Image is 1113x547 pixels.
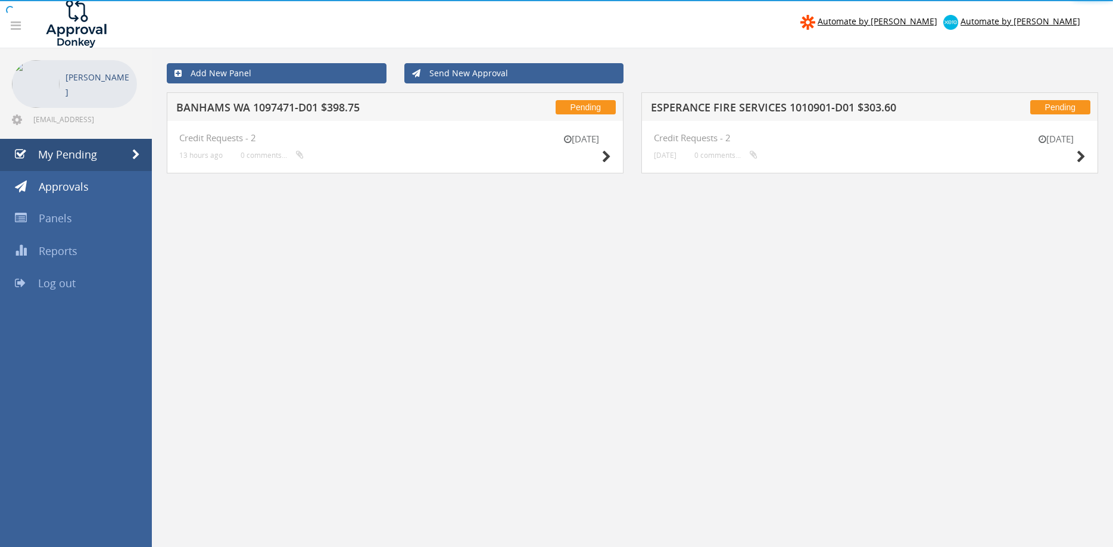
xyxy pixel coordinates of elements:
[961,15,1080,27] span: Automate by [PERSON_NAME]
[33,114,135,124] span: [EMAIL_ADDRESS][DOMAIN_NAME]
[694,151,757,160] small: 0 comments...
[167,63,386,83] a: Add New Panel
[800,15,815,30] img: zapier-logomark.png
[39,244,77,258] span: Reports
[818,15,937,27] span: Automate by [PERSON_NAME]
[943,15,958,30] img: xero-logo.png
[556,100,616,114] span: Pending
[651,102,958,117] h5: ESPERANCE FIRE SERVICES 1010901-D01 $303.60
[654,151,676,160] small: [DATE]
[551,133,611,145] small: [DATE]
[66,70,131,100] p: [PERSON_NAME]
[1030,100,1090,114] span: Pending
[179,151,223,160] small: 13 hours ago
[38,147,97,161] span: My Pending
[179,133,611,143] h4: Credit Requests - 2
[39,179,89,194] span: Approvals
[1026,133,1086,145] small: [DATE]
[38,276,76,290] span: Log out
[176,102,483,117] h5: BANHAMS WA 1097471-D01 $398.75
[654,133,1086,143] h4: Credit Requests - 2
[39,211,72,225] span: Panels
[404,63,624,83] a: Send New Approval
[241,151,304,160] small: 0 comments...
